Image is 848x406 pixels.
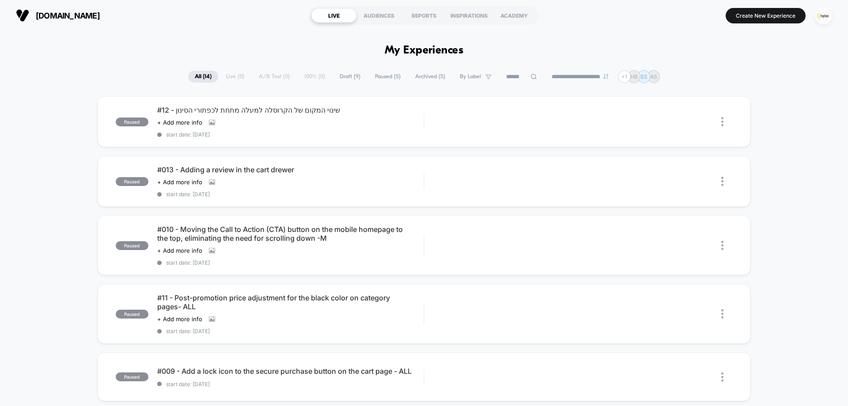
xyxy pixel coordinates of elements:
h1: My Experiences [385,44,464,57]
span: paused [116,241,148,250]
p: HB [630,73,638,80]
span: paused [116,177,148,186]
div: REPORTS [401,8,447,23]
img: Visually logo [16,9,29,22]
div: ACADEMY [492,8,537,23]
span: #11 - Post-promotion price adjustment for the black color on category pages- ALL [157,293,424,311]
span: start date: [DATE] [157,328,424,334]
span: paused [116,372,148,381]
span: #009 - Add a lock icon to the secure purchase button on the cart page - ALL [157,367,424,376]
span: Archived ( 5 ) [409,71,452,83]
span: #013 - Adding a review in the cart drewer [157,165,424,174]
img: ppic [815,7,832,24]
div: LIVE [311,8,356,23]
button: ppic [812,7,835,25]
img: close [721,177,723,186]
span: start date: [DATE] [157,131,424,138]
span: start date: [DATE] [157,259,424,266]
span: start date: [DATE] [157,381,424,387]
img: close [721,309,723,319]
span: All ( 14 ) [188,71,218,83]
span: start date: [DATE] [157,191,424,197]
span: + Add more info [157,247,202,254]
span: + Add more info [157,178,202,186]
span: paused [116,118,148,126]
span: + Add more info [157,315,202,323]
span: #010 - Moving the Call to Action (CTA) button on the mobile homepage to the top, eliminating the ... [157,225,424,243]
div: + 1 [618,70,631,83]
span: By Label [460,73,481,80]
img: close [721,117,723,126]
img: close [721,372,723,382]
div: AUDIENCES [356,8,401,23]
span: paused [116,310,148,319]
button: [DOMAIN_NAME] [13,8,102,23]
span: [DOMAIN_NAME] [36,11,100,20]
img: end [603,74,609,79]
div: INSPIRATIONS [447,8,492,23]
span: Draft ( 9 ) [333,71,367,83]
p: AS [650,73,657,80]
span: + Add more info [157,119,202,126]
img: close [721,241,723,250]
span: #12 - שינוי המקום של הקרוסלה למעלה מתחת לכפתורי הסינון [157,106,424,114]
p: SS [640,73,647,80]
button: Create New Experience [726,8,806,23]
span: Paused ( 5 ) [368,71,407,83]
